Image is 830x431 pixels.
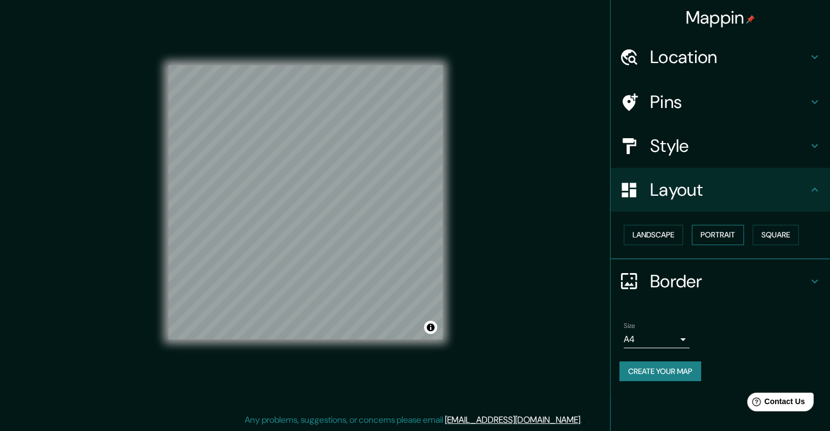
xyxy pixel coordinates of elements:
h4: Style [650,135,808,157]
h4: Layout [650,179,808,201]
button: Portrait [692,225,744,245]
p: Any problems, suggestions, or concerns please email . [245,413,582,427]
h4: Mappin [686,7,755,29]
h4: Border [650,270,808,292]
div: Pins [611,80,830,124]
div: Style [611,124,830,168]
label: Size [624,321,635,330]
div: . [584,413,586,427]
iframe: Help widget launcher [732,388,818,419]
div: . [582,413,584,427]
img: pin-icon.png [746,15,755,24]
button: Landscape [624,225,683,245]
div: Border [611,259,830,303]
div: Layout [611,168,830,212]
canvas: Map [168,65,443,339]
button: Toggle attribution [424,321,437,334]
button: Square [753,225,799,245]
h4: Pins [650,91,808,113]
div: A4 [624,331,690,348]
a: [EMAIL_ADDRESS][DOMAIN_NAME] [445,414,580,426]
h4: Location [650,46,808,68]
button: Create your map [619,361,701,382]
div: Location [611,35,830,79]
